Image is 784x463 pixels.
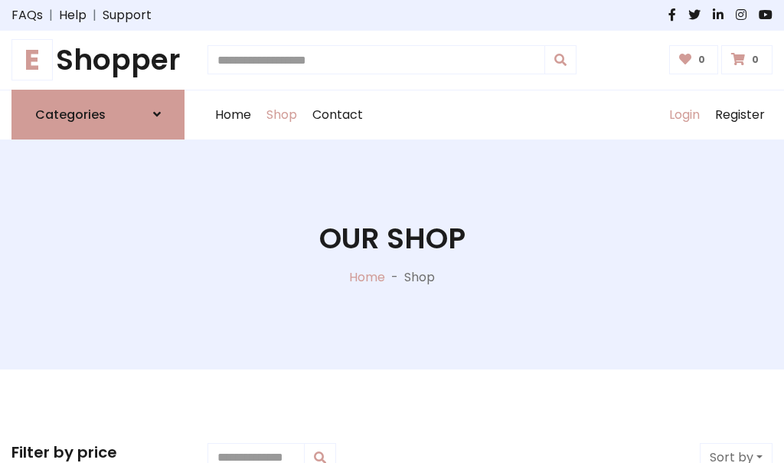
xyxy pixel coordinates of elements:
[207,90,259,140] a: Home
[11,39,53,80] span: E
[87,6,103,25] span: |
[259,90,305,140] a: Shop
[349,268,385,286] a: Home
[707,90,773,140] a: Register
[305,90,371,140] a: Contact
[11,6,43,25] a: FAQs
[11,43,185,77] h1: Shopper
[35,107,106,122] h6: Categories
[669,45,719,74] a: 0
[43,6,59,25] span: |
[661,90,707,140] a: Login
[59,6,87,25] a: Help
[11,90,185,140] a: Categories
[11,443,185,461] h5: Filter by price
[404,268,435,287] p: Shop
[721,45,773,74] a: 0
[319,222,465,256] h1: Our Shop
[103,6,152,25] a: Support
[385,268,404,287] p: -
[11,43,185,77] a: EShopper
[748,53,763,67] span: 0
[694,53,709,67] span: 0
